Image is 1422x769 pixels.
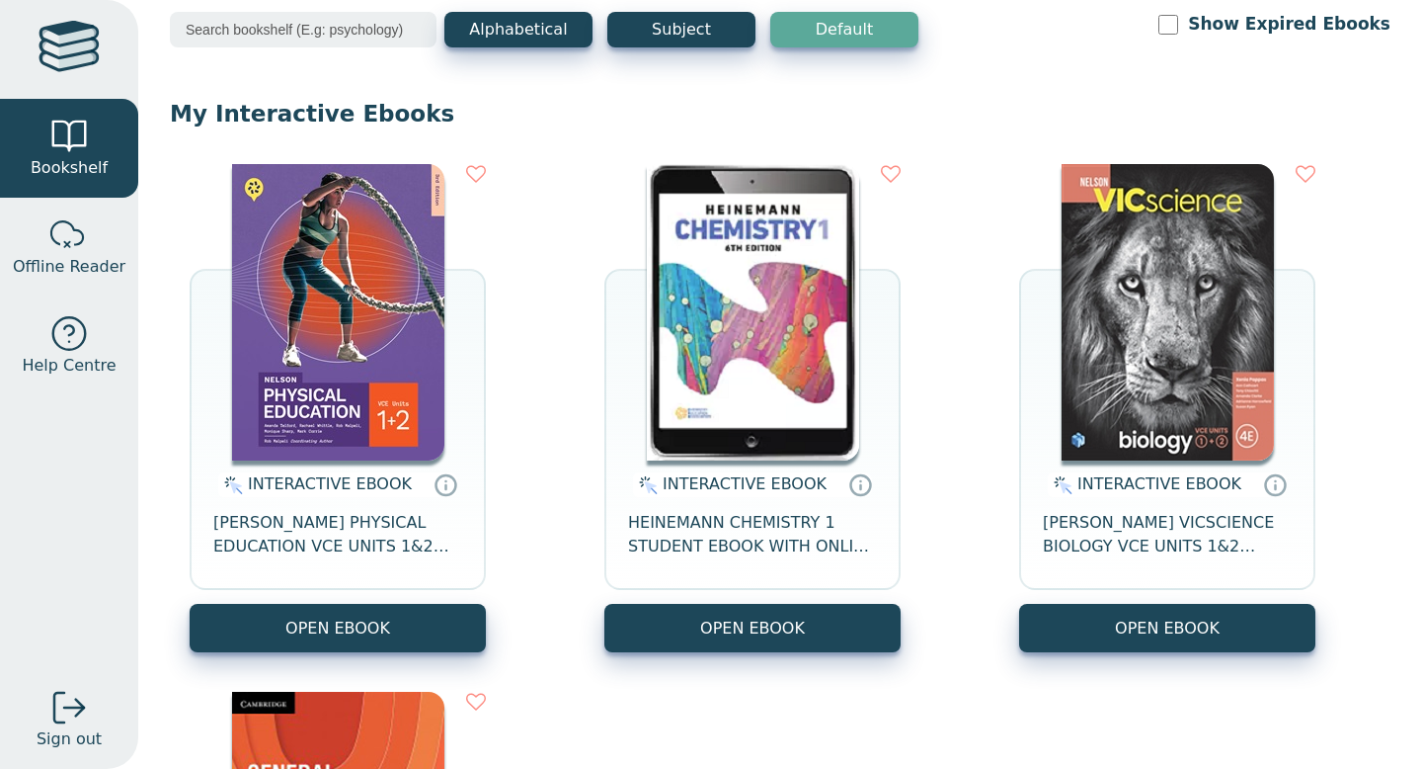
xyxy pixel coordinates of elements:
[1188,12,1390,37] label: Show Expired Ebooks
[633,473,658,497] img: interactive.svg
[31,156,108,180] span: Bookshelf
[647,164,859,461] img: e0c8bbc0-3b19-4027-ad74-9769d299b2d1.png
[13,255,125,279] span: Offline Reader
[1048,473,1072,497] img: interactive.svg
[848,472,872,496] a: Interactive eBooks are accessed online via the publisher’s portal. They contain interactive resou...
[444,12,592,47] button: Alphabetical
[170,12,436,47] input: Search bookshelf (E.g: psychology)
[190,604,486,652] button: OPEN EBOOK
[232,164,444,461] img: c896ff06-7200-444a-bb61-465266640f60.jpg
[1043,511,1292,558] span: [PERSON_NAME] VICSCIENCE BIOLOGY VCE UNITS 1&2 STUDENT EBOOK 4E
[1263,472,1287,496] a: Interactive eBooks are accessed online via the publisher’s portal. They contain interactive resou...
[218,473,243,497] img: interactive.svg
[37,727,102,751] span: Sign out
[607,12,755,47] button: Subject
[628,511,877,558] span: HEINEMANN CHEMISTRY 1 STUDENT EBOOK WITH ONLINE ASSESSMENT 6E
[770,12,918,47] button: Default
[663,474,827,493] span: INTERACTIVE EBOOK
[213,511,462,558] span: [PERSON_NAME] PHYSICAL EDUCATION VCE UNITS 1&2 MINDTAP 3E
[170,99,1390,128] p: My Interactive Ebooks
[434,472,457,496] a: Interactive eBooks are accessed online via the publisher’s portal. They contain interactive resou...
[248,474,412,493] span: INTERACTIVE EBOOK
[1019,604,1315,652] button: OPEN EBOOK
[604,604,901,652] button: OPEN EBOOK
[1062,164,1274,461] img: 7c05a349-4a9b-eb11-a9a2-0272d098c78b.png
[1077,474,1241,493] span: INTERACTIVE EBOOK
[22,354,116,378] span: Help Centre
